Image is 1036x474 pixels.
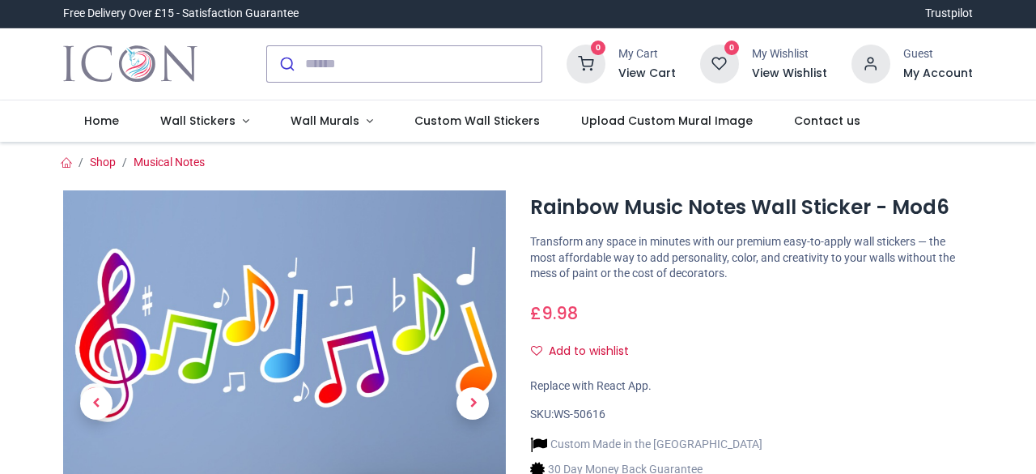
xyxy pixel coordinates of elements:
[63,41,197,87] a: Logo of Icon Wall Stickers
[90,156,116,169] a: Shop
[530,301,578,325] span: £
[541,301,578,325] span: 9.98
[456,387,489,420] span: Next
[554,408,605,421] span: WS-50616
[63,6,299,22] div: Free Delivery Over £15 - Satisfaction Guarantee
[267,46,305,82] button: Submit
[567,56,605,69] a: 0
[903,66,973,82] a: My Account
[925,6,973,22] a: Trustpilot
[80,387,113,420] span: Previous
[63,41,197,87] img: Icon Wall Stickers
[140,100,270,143] a: Wall Stickers
[752,66,827,82] a: View Wishlist
[531,345,542,357] i: Add to wishlist
[591,41,606,56] sup: 0
[752,46,827,62] div: My Wishlist
[291,113,359,129] span: Wall Murals
[530,234,973,282] p: Transform any space in minutes with our premium easy-to-apply wall stickers — the most affordable...
[414,113,540,129] span: Custom Wall Stickers
[530,436,762,453] li: Custom Made in the [GEOGRAPHIC_DATA]
[134,156,205,169] a: Musical Notes
[618,46,676,62] div: My Cart
[530,194,973,221] h1: Rainbow Music Notes Wall Sticker - Mod6
[530,338,643,365] button: Add to wishlistAdd to wishlist
[700,56,739,69] a: 0
[160,113,236,129] span: Wall Stickers
[530,378,973,395] div: Replace with React App.
[903,46,973,62] div: Guest
[84,113,119,129] span: Home
[530,407,973,423] div: SKU:
[618,66,676,82] a: View Cart
[270,100,393,143] a: Wall Murals
[794,113,860,129] span: Contact us
[724,41,740,56] sup: 0
[581,113,753,129] span: Upload Custom Mural Image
